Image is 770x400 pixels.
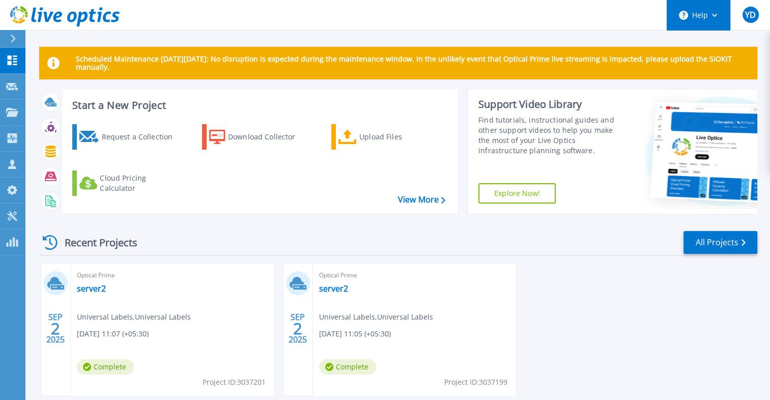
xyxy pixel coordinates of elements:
[76,55,749,71] p: Scheduled Maintenance [DATE][DATE]: No disruption is expected during the maintenance window. In t...
[331,124,445,150] a: Upload Files
[202,124,316,150] a: Download Collector
[319,328,391,339] span: [DATE] 11:05 (+05:30)
[319,311,433,323] span: Universal Labels , Universal Labels
[39,230,151,255] div: Recent Projects
[77,283,106,294] a: server2
[398,195,445,205] a: View More
[72,124,186,150] a: Request a Collection
[478,183,556,204] a: Explore Now!
[77,311,191,323] span: Universal Labels , Universal Labels
[288,310,307,347] div: SEP 2025
[46,310,65,347] div: SEP 2025
[293,324,302,333] span: 2
[101,127,183,147] div: Request a Collection
[683,231,757,254] a: All Projects
[319,359,376,375] span: Complete
[478,98,623,111] div: Support Video Library
[745,11,756,19] span: YD
[72,100,445,111] h3: Start a New Project
[77,359,134,375] span: Complete
[203,377,266,388] span: Project ID: 3037201
[72,170,186,196] a: Cloud Pricing Calculator
[359,127,441,147] div: Upload Files
[100,173,181,193] div: Cloud Pricing Calculator
[478,115,623,156] div: Find tutorials, instructional guides and other support videos to help you make the most of your L...
[77,328,149,339] span: [DATE] 11:07 (+05:30)
[319,270,509,281] span: Optical Prime
[51,324,60,333] span: 2
[228,127,309,147] div: Download Collector
[444,377,507,388] span: Project ID: 3037199
[77,270,267,281] span: Optical Prime
[319,283,348,294] a: server2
